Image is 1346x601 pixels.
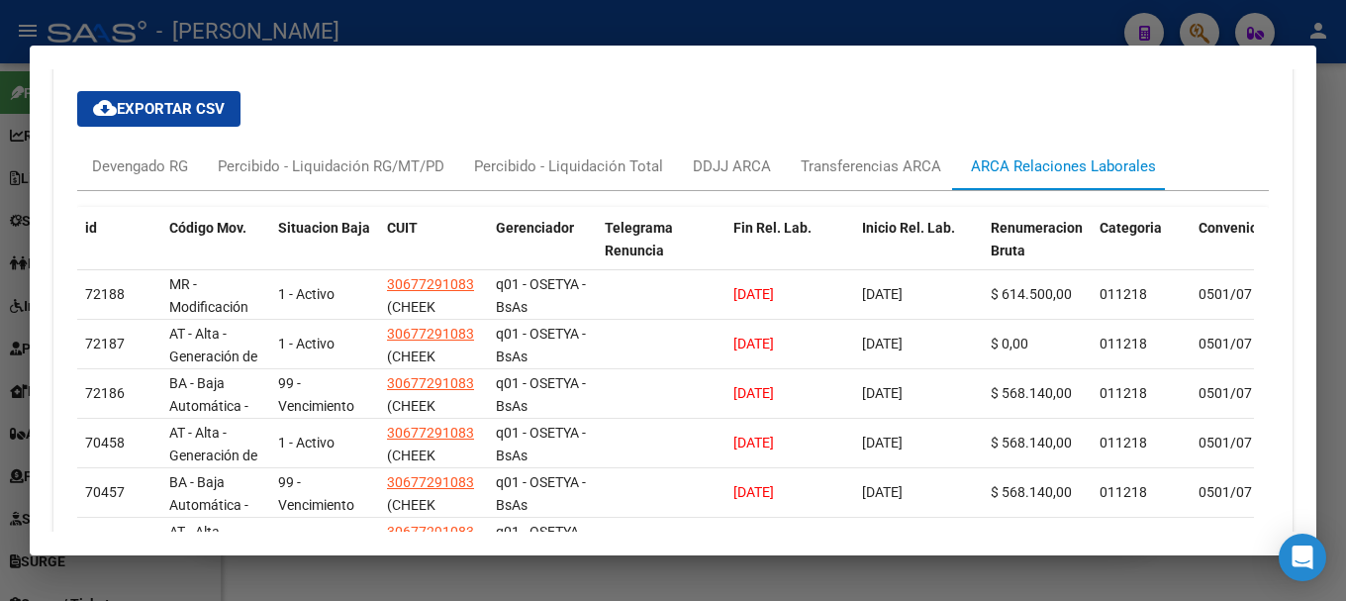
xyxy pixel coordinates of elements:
span: 72188 [85,286,125,302]
span: q01 - OSETYA - BsAs [496,524,586,562]
span: [DATE] [733,286,774,302]
span: Inicio Rel. Lab. [862,220,955,236]
span: 1 - Activo [278,435,335,451]
span: $ 568.140,00 [991,435,1072,451]
span: [DATE] [733,484,774,500]
mat-icon: cloud_download [93,96,117,120]
div: Devengado RG [92,155,188,177]
span: 30677291083 [387,375,474,391]
datatable-header-cell: Renumeracion Bruta [983,207,1092,294]
datatable-header-cell: Fin Rel. Lab. [725,207,854,294]
datatable-header-cell: Inicio Rel. Lab. [854,207,983,294]
span: 0501/07 [1199,286,1252,302]
span: 30677291083 [387,474,474,490]
datatable-header-cell: Categoria [1092,207,1191,294]
div: Percibido - Liquidación Total [474,155,663,177]
span: (CHEEK SOCIEDAD ANONIMA) [387,349,455,410]
span: 011218 [1100,385,1147,401]
span: 0501/07 [1199,435,1252,451]
span: 30677291083 [387,425,474,441]
div: Percibido - Liquidación RG/MT/PD [218,155,444,177]
span: AT - Alta - Generación de clave [169,524,257,585]
span: 30677291083 [387,276,474,292]
span: BA - Baja Automática - Anulación [169,375,248,437]
span: (CHEEK SOCIEDAD ANONIMA) [387,448,455,509]
span: 72186 [85,385,125,401]
span: id [85,220,97,236]
datatable-header-cell: CUIT [379,207,488,294]
datatable-header-cell: Telegrama Renuncia [597,207,725,294]
div: ARCA Relaciones Laborales [971,155,1156,177]
span: Situacion Baja [278,220,370,236]
span: Fin Rel. Lab. [733,220,812,236]
span: [DATE] [862,484,903,500]
span: 0501/07 [1199,336,1252,351]
span: $ 568.140,00 [991,385,1072,401]
span: q01 - OSETYA - BsAs [496,276,586,315]
span: MR - Modificación de datos en la relación CUIT –CUIL [169,276,262,382]
span: [DATE] [862,385,903,401]
span: 011218 [1100,286,1147,302]
span: 011218 [1100,435,1147,451]
span: (CHEEK SOCIEDAD ANONIMA) [387,299,455,360]
datatable-header-cell: Convenio [1191,207,1290,294]
span: Convenio [1199,220,1258,236]
span: q01 - OSETYA - BsAs [496,375,586,414]
span: Exportar CSV [93,100,225,118]
span: 1 - Activo [278,336,335,351]
datatable-header-cell: id [77,207,161,294]
button: Exportar CSV [77,91,240,127]
span: 0501/07 [1199,484,1252,500]
span: $ 0,00 [991,336,1028,351]
span: 70457 [85,484,125,500]
span: Gerenciador [496,220,574,236]
span: 30677291083 [387,326,474,342]
span: 30677291083 [387,524,474,540]
span: q01 - OSETYA - BsAs [496,425,586,463]
span: AT - Alta - Generación de clave [169,326,257,387]
span: BA - Baja Automática - Anulación [169,474,248,536]
span: Renumeracion Bruta [991,220,1083,258]
datatable-header-cell: Gerenciador [488,207,597,294]
span: $ 614.500,00 [991,286,1072,302]
span: q01 - OSETYA - BsAs [496,326,586,364]
span: 0501/07 [1199,385,1252,401]
span: 011218 [1100,484,1147,500]
span: (CHEEK SOCIEDAD ANONIMA) [387,497,455,558]
span: [DATE] [862,336,903,351]
span: [DATE] [862,435,903,451]
span: AT - Alta - Generación de clave [169,425,257,486]
span: [DATE] [733,385,774,401]
span: Código Mov. [169,220,246,236]
span: CUIT [387,220,418,236]
datatable-header-cell: Código Mov. [161,207,270,294]
div: DDJJ ARCA [693,155,771,177]
span: [DATE] [733,435,774,451]
span: [DATE] [862,286,903,302]
span: 70458 [85,435,125,451]
span: Telegrama Renuncia [605,220,673,258]
span: (CHEEK SOCIEDAD ANONIMA) [387,398,455,459]
span: 99 - Vencimiento de contrato a plazo fijo o determ., a tiempo compl. o parcial [278,375,365,527]
div: Open Intercom Messenger [1279,534,1326,581]
span: 1 - Activo [278,286,335,302]
span: Categoria [1100,220,1162,236]
span: 72187 [85,336,125,351]
span: 011218 [1100,336,1147,351]
datatable-header-cell: Situacion Baja [270,207,379,294]
div: Transferencias ARCA [801,155,941,177]
span: q01 - OSETYA - BsAs [496,474,586,513]
span: $ 568.140,00 [991,484,1072,500]
span: [DATE] [733,336,774,351]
